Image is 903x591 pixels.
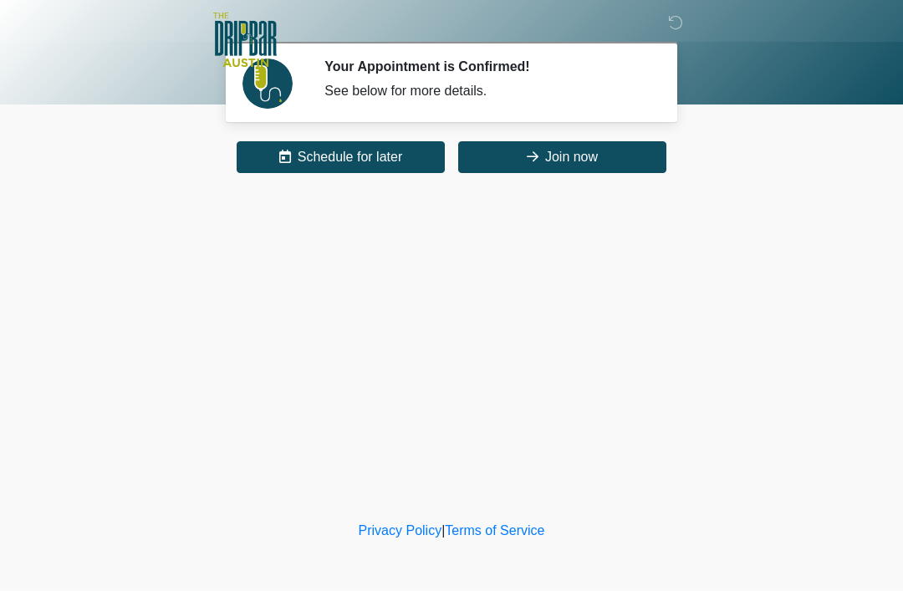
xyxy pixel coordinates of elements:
div: See below for more details. [324,81,648,101]
img: Agent Avatar [242,59,293,109]
button: Join now [458,141,666,173]
img: The DRIPBaR - Austin The Domain Logo [213,13,277,67]
button: Schedule for later [237,141,445,173]
a: Privacy Policy [359,523,442,538]
a: | [441,523,445,538]
a: Terms of Service [445,523,544,538]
